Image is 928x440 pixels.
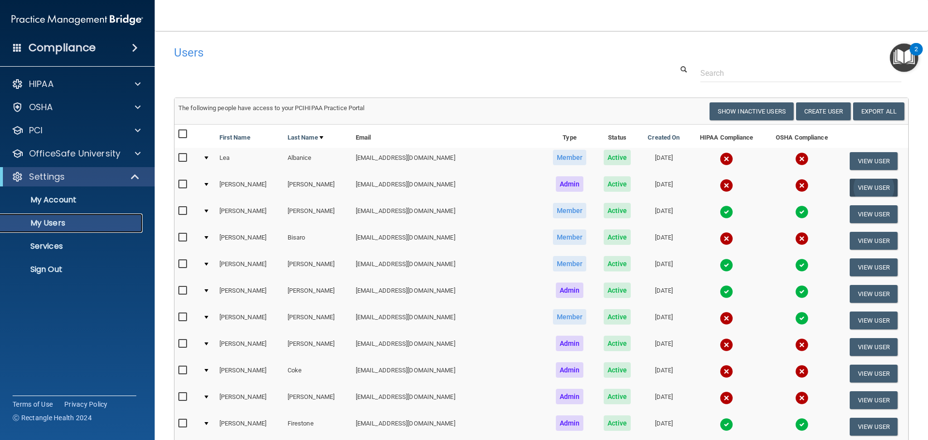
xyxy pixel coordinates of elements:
[553,203,587,218] span: Member
[720,365,733,378] img: cross.ca9f0e7f.svg
[553,229,587,245] span: Member
[556,389,584,404] span: Admin
[216,334,284,360] td: [PERSON_NAME]
[795,285,809,298] img: tick.e7d51cea.svg
[850,205,898,223] button: View User
[284,281,352,307] td: [PERSON_NAME]
[850,391,898,409] button: View User
[914,49,918,62] div: 2
[639,227,688,254] td: [DATE]
[850,285,898,303] button: View User
[604,362,631,378] span: Active
[6,195,138,205] p: My Account
[216,360,284,387] td: [PERSON_NAME]
[720,312,733,325] img: cross.ca9f0e7f.svg
[604,336,631,351] span: Active
[284,360,352,387] td: Coke
[700,64,901,82] input: Search
[639,307,688,334] td: [DATE]
[6,241,138,251] p: Services
[604,415,631,431] span: Active
[795,312,809,325] img: tick.e7d51cea.svg
[284,387,352,413] td: [PERSON_NAME]
[850,152,898,170] button: View User
[29,171,65,183] p: Settings
[6,265,138,274] p: Sign Out
[216,254,284,281] td: [PERSON_NAME]
[688,125,765,148] th: HIPAA Compliance
[765,125,839,148] th: OSHA Compliance
[639,281,688,307] td: [DATE]
[720,232,733,245] img: cross.ca9f0e7f.svg
[720,152,733,166] img: cross.ca9f0e7f.svg
[639,413,688,440] td: [DATE]
[284,307,352,334] td: [PERSON_NAME]
[29,41,96,55] h4: Compliance
[219,132,250,143] a: First Name
[178,104,365,112] span: The following people have access to your PCIHIPAA Practice Portal
[64,399,108,409] a: Privacy Policy
[639,174,688,201] td: [DATE]
[29,101,53,113] p: OSHA
[795,365,809,378] img: cross.ca9f0e7f.svg
[795,391,809,405] img: cross.ca9f0e7f.svg
[12,125,141,136] a: PCI
[352,387,544,413] td: [EMAIL_ADDRESS][DOMAIN_NAME]
[284,227,352,254] td: Bisaro
[556,336,584,351] span: Admin
[639,254,688,281] td: [DATE]
[720,391,733,405] img: cross.ca9f0e7f.svg
[595,125,639,148] th: Status
[12,101,141,113] a: OSHA
[556,283,584,298] span: Admin
[352,360,544,387] td: [EMAIL_ADDRESS][DOMAIN_NAME]
[352,125,544,148] th: Email
[850,179,898,197] button: View User
[795,418,809,431] img: tick.e7d51cea.svg
[720,418,733,431] img: tick.e7d51cea.svg
[639,201,688,227] td: [DATE]
[29,125,43,136] p: PCI
[216,281,284,307] td: [PERSON_NAME]
[216,413,284,440] td: [PERSON_NAME]
[556,362,584,378] span: Admin
[604,256,631,271] span: Active
[850,338,898,356] button: View User
[604,150,631,165] span: Active
[352,201,544,227] td: [EMAIL_ADDRESS][DOMAIN_NAME]
[850,365,898,383] button: View User
[604,309,631,325] span: Active
[850,258,898,276] button: View User
[29,78,54,90] p: HIPAA
[890,43,918,72] button: Open Resource Center, 2 new notifications
[639,360,688,387] td: [DATE]
[12,78,141,90] a: HIPAA
[352,307,544,334] td: [EMAIL_ADDRESS][DOMAIN_NAME]
[12,148,141,159] a: OfficeSafe University
[604,176,631,192] span: Active
[352,254,544,281] td: [EMAIL_ADDRESS][DOMAIN_NAME]
[216,307,284,334] td: [PERSON_NAME]
[556,176,584,192] span: Admin
[604,229,631,245] span: Active
[720,338,733,352] img: cross.ca9f0e7f.svg
[284,174,352,201] td: [PERSON_NAME]
[553,150,587,165] span: Member
[284,254,352,281] td: [PERSON_NAME]
[13,399,53,409] a: Terms of Use
[12,10,143,29] img: PMB logo
[284,413,352,440] td: Firestone
[604,203,631,218] span: Active
[639,387,688,413] td: [DATE]
[174,46,596,59] h4: Users
[29,148,120,159] p: OfficeSafe University
[639,334,688,360] td: [DATE]
[720,285,733,298] img: tick.e7d51cea.svg
[352,227,544,254] td: [EMAIL_ADDRESS][DOMAIN_NAME]
[352,174,544,201] td: [EMAIL_ADDRESS][DOMAIN_NAME]
[352,281,544,307] td: [EMAIL_ADDRESS][DOMAIN_NAME]
[553,256,587,271] span: Member
[796,102,851,120] button: Create User
[850,312,898,329] button: View User
[216,201,284,227] td: [PERSON_NAME]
